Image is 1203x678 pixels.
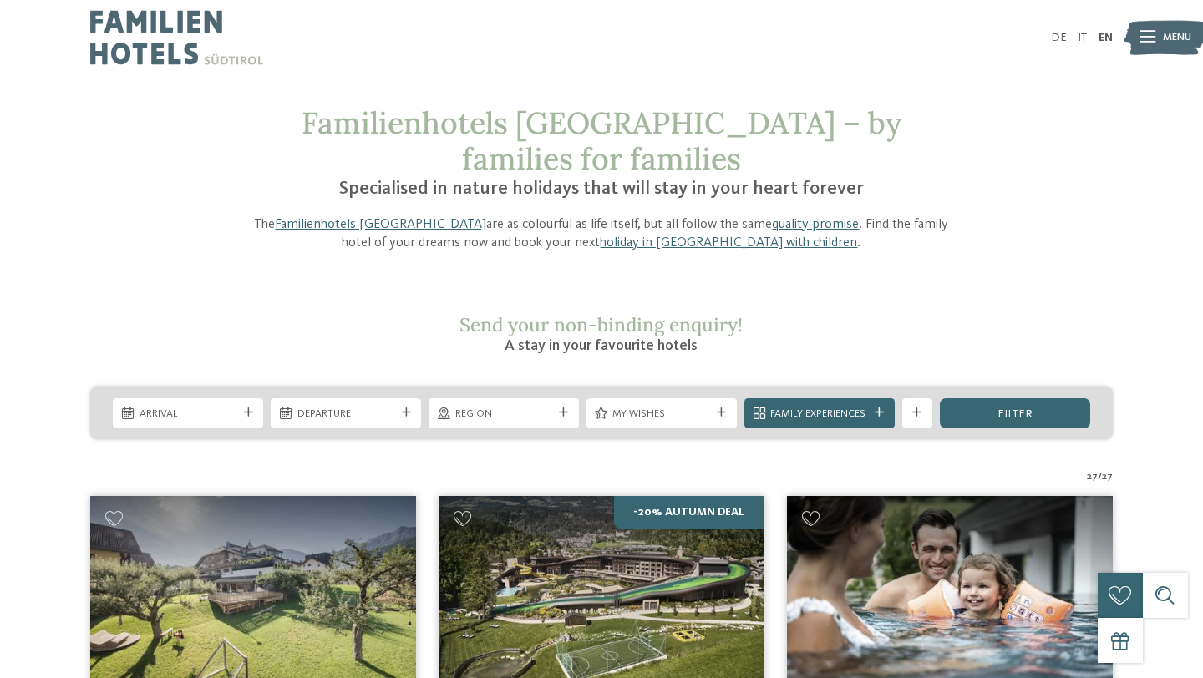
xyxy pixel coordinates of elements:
[1098,469,1102,484] span: /
[459,312,743,336] span: Send your non-binding enquiry!
[1051,32,1067,43] a: DE
[770,407,868,422] span: Family Experiences
[455,407,553,422] span: Region
[297,407,395,422] span: Departure
[275,218,486,231] a: Familienhotels [GEOGRAPHIC_DATA]
[339,180,864,198] span: Specialised in nature holidays that will stay in your heart forever
[1099,32,1113,43] a: EN
[772,218,859,231] a: quality promise
[302,104,901,178] span: Familienhotels [GEOGRAPHIC_DATA] – by families for families
[1163,30,1191,45] span: Menu
[140,407,237,422] span: Arrival
[612,407,710,422] span: My wishes
[1087,469,1098,484] span: 27
[600,236,857,250] a: holiday in [GEOGRAPHIC_DATA] with children
[997,408,1033,420] span: filter
[1102,469,1113,484] span: 27
[1078,32,1087,43] a: IT
[505,338,698,353] span: A stay in your favourite hotels
[244,215,959,253] p: The are as colourful as life itself, but all follow the same . Find the family hotel of your drea...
